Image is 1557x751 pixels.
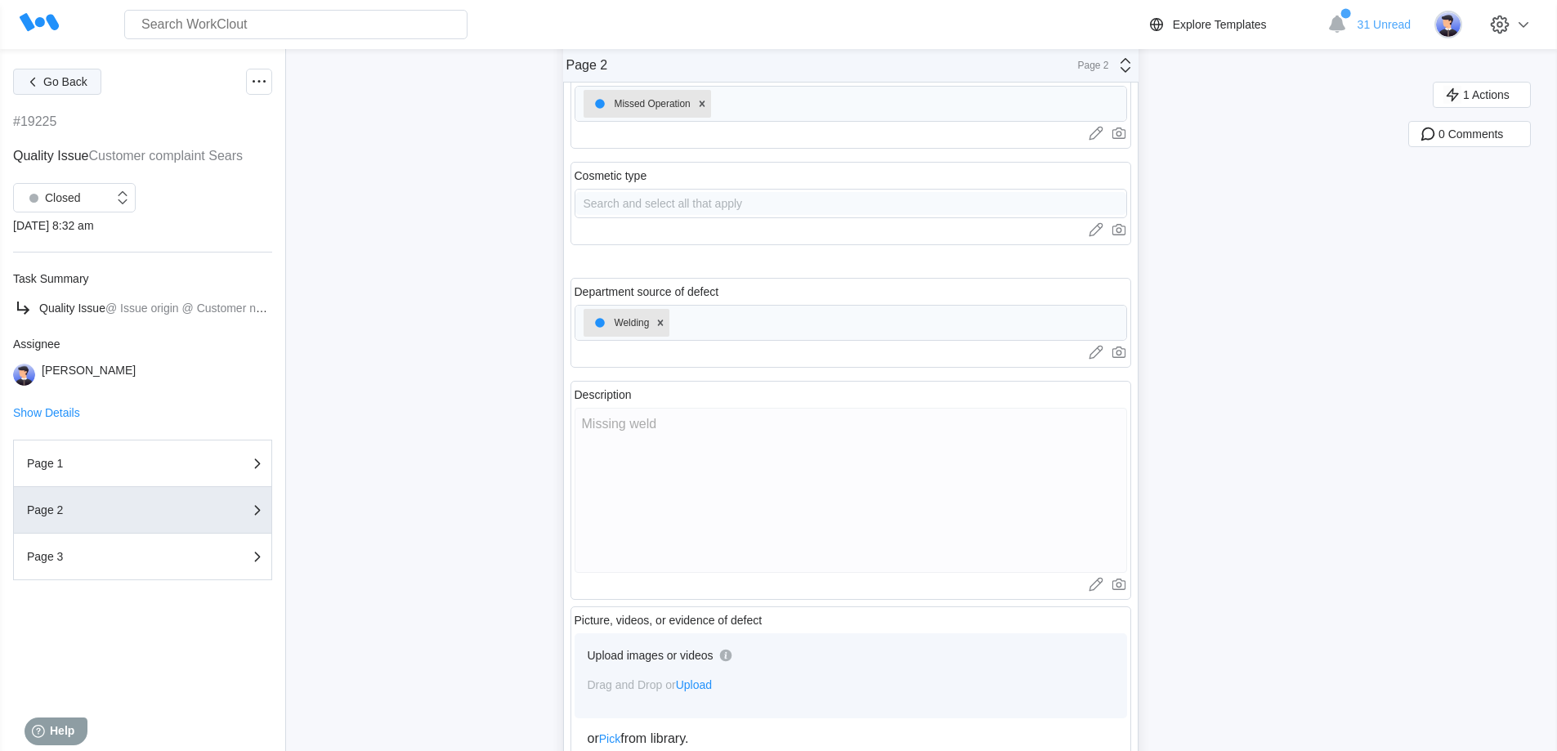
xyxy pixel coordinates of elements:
span: 1 Actions [1463,89,1510,101]
button: Page 3 [13,534,272,580]
span: 31 Unread [1358,18,1411,31]
button: 0 Comments [1408,121,1531,147]
div: Cosmetic type [575,169,647,182]
mark: Customer complaint [88,149,204,163]
span: Pick [599,732,620,745]
span: 0 Comments [1438,128,1503,140]
button: Go Back [13,69,101,95]
img: user-5.png [1434,11,1462,38]
span: Quality Issue [39,302,105,315]
button: Page 2 [13,487,272,534]
div: or from library. [588,731,1114,746]
div: Upload images or videos [588,649,714,662]
mark: Sears [208,149,243,163]
div: Task Summary [13,272,272,285]
mark: @ Customer name of affected final part number [182,302,424,315]
input: Search WorkClout [124,10,468,39]
textarea: Missing weld [575,408,1127,573]
div: Assignee [13,338,272,351]
img: user-5.png [13,364,35,386]
div: Page 1 [27,458,190,469]
div: Department source of defect [575,285,719,298]
div: Description [575,388,632,401]
div: Explore Templates [1173,18,1267,31]
div: Page 2 [566,58,608,73]
div: Page 2 [1068,60,1109,71]
span: Go Back [43,76,87,87]
div: [PERSON_NAME] [42,364,136,386]
div: #19225 [13,114,56,129]
div: Page 2 [27,504,190,516]
mark: @ Issue origin [105,302,179,315]
div: Page 3 [27,551,190,562]
a: Explore Templates [1147,15,1319,34]
div: [DATE] 8:32 am [13,219,272,232]
span: Upload [676,678,712,691]
span: Drag and Drop or [588,678,713,691]
div: Closed [22,186,81,209]
div: Picture, videos, or evidence of defect [575,614,763,627]
a: Quality Issue@ Issue origin@ Customer name of affected final part number [13,298,272,318]
button: 1 Actions [1433,82,1531,108]
button: Show Details [13,407,80,418]
span: Quality Issue [13,149,88,163]
button: Page 1 [13,440,272,487]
